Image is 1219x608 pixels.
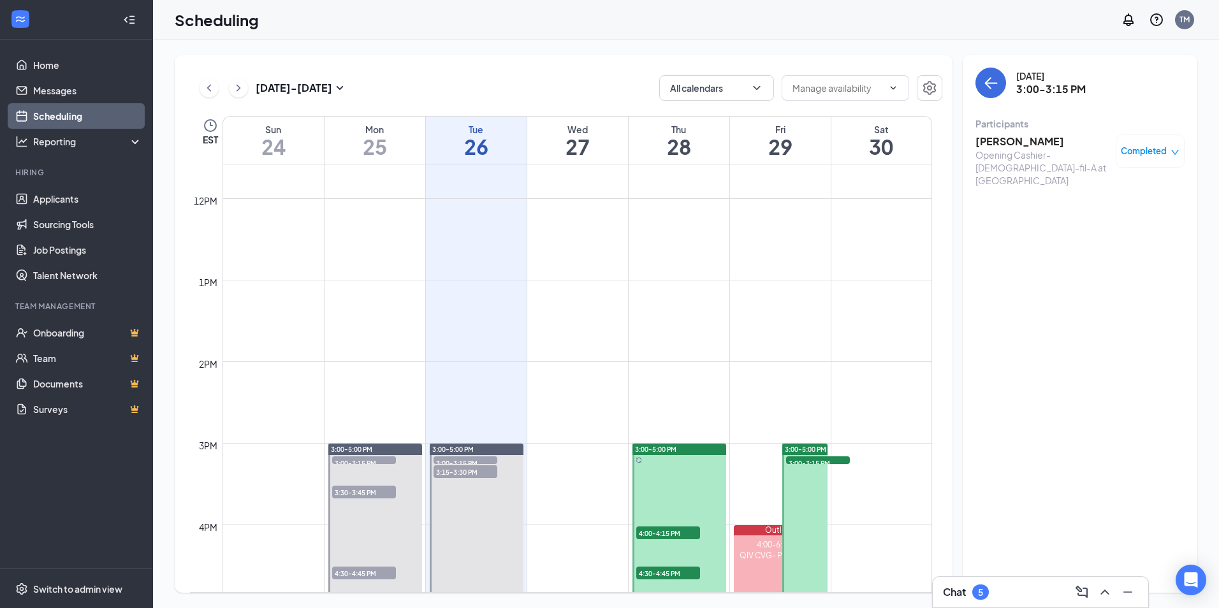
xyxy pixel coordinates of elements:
[332,80,347,96] svg: SmallChevronDown
[734,539,828,550] div: 4:00-6:00 PM
[196,357,220,371] div: 2pm
[325,117,425,164] a: August 25, 2025
[33,103,142,129] a: Scheduling
[1179,14,1190,25] div: TM
[1149,12,1164,27] svg: QuestionInfo
[426,123,527,136] div: Tue
[785,445,826,454] span: 3:00-5:00 PM
[325,123,425,136] div: Mon
[1095,582,1115,602] button: ChevronUp
[750,82,763,94] svg: ChevronDown
[1120,584,1135,600] svg: Minimize
[175,9,259,31] h1: Scheduling
[15,167,140,178] div: Hiring
[629,136,729,157] h1: 28
[730,123,831,136] div: Fri
[331,445,372,454] span: 3:00-5:00 PM
[917,75,942,101] button: Settings
[1072,582,1092,602] button: ComposeMessage
[1016,69,1086,82] div: [DATE]
[831,117,932,164] a: August 30, 2025
[203,80,215,96] svg: ChevronLeft
[1171,148,1179,157] span: down
[975,68,1006,98] button: back-button
[229,78,248,98] button: ChevronRight
[636,526,700,539] span: 4:00-4:15 PM
[1121,145,1167,157] span: Completed
[223,123,324,136] div: Sun
[15,301,140,312] div: Team Management
[734,550,828,561] div: QIV CVG- Placeholder
[1016,82,1086,96] h3: 3:00-3:15 PM
[33,396,142,422] a: SurveysCrown
[14,13,27,25] svg: WorkstreamLogo
[33,135,143,148] div: Reporting
[196,275,220,289] div: 1pm
[191,194,220,208] div: 12pm
[983,75,998,90] svg: ArrowLeft
[636,457,642,463] svg: Sync
[232,80,245,96] svg: ChevronRight
[1121,12,1136,27] svg: Notifications
[33,583,122,595] div: Switch to admin view
[1097,584,1113,600] svg: ChevronUp
[635,445,676,454] span: 3:00-5:00 PM
[432,445,474,454] span: 3:00-5:00 PM
[223,117,324,164] a: August 24, 2025
[15,583,28,595] svg: Settings
[978,587,983,598] div: 5
[196,520,220,534] div: 4pm
[33,52,142,78] a: Home
[730,136,831,157] h1: 29
[200,78,219,98] button: ChevronLeft
[527,136,628,157] h1: 27
[943,585,966,599] h3: Chat
[1074,584,1090,600] svg: ComposeMessage
[332,486,396,498] span: 3:30-3:45 PM
[123,13,136,26] svg: Collapse
[196,438,220,452] div: 3pm
[730,117,831,164] a: August 29, 2025
[1118,582,1138,602] button: Minimize
[426,136,527,157] h1: 26
[786,456,850,469] span: 3:00-3:15 PM
[15,135,28,148] svg: Analysis
[922,80,937,96] svg: Settings
[33,263,142,288] a: Talent Network
[434,456,497,469] span: 3:00-3:15 PM
[325,136,425,157] h1: 25
[629,123,729,136] div: Thu
[636,567,700,579] span: 4:30-4:45 PM
[831,123,932,136] div: Sat
[1176,565,1206,595] div: Open Intercom Messenger
[33,371,142,396] a: DocumentsCrown
[256,81,332,95] h3: [DATE] - [DATE]
[975,134,1109,148] h3: [PERSON_NAME]
[975,148,1109,187] div: Opening Cashier- [DEMOGRAPHIC_DATA]-fil-A at [GEOGRAPHIC_DATA]
[332,567,396,579] span: 4:30-4:45 PM
[426,117,527,164] a: August 26, 2025
[203,118,218,133] svg: Clock
[792,81,883,95] input: Manage availability
[975,117,1185,130] div: Participants
[33,186,142,212] a: Applicants
[33,237,142,263] a: Job Postings
[888,83,898,93] svg: ChevronDown
[831,136,932,157] h1: 30
[527,123,628,136] div: Wed
[33,78,142,103] a: Messages
[33,212,142,237] a: Sourcing Tools
[33,320,142,345] a: OnboardingCrown
[434,465,497,478] span: 3:15-3:30 PM
[629,117,729,164] a: August 28, 2025
[33,345,142,371] a: TeamCrown
[203,133,218,146] span: EST
[659,75,774,101] button: All calendarsChevronDown
[734,525,828,535] div: Outlook
[527,117,628,164] a: August 27, 2025
[223,136,324,157] h1: 24
[332,456,396,469] span: 3:00-3:15 PM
